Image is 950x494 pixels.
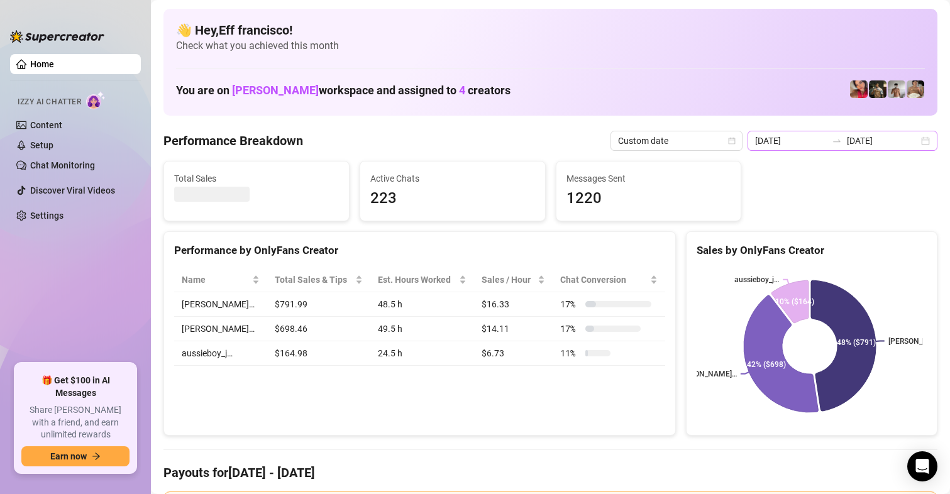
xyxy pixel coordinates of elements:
span: 11 % [560,346,580,360]
span: Total Sales & Tips [275,273,353,287]
th: Sales / Hour [474,268,553,292]
span: 🎁 Get $100 in AI Messages [21,375,130,399]
span: Check what you achieved this month [176,39,925,53]
span: Sales / Hour [482,273,535,287]
div: Sales by OnlyFans Creator [697,242,927,259]
span: calendar [728,137,736,145]
span: Share [PERSON_NAME] with a friend, and earn unlimited rewards [21,404,130,441]
td: $698.46 [267,317,370,341]
td: $791.99 [267,292,370,317]
h4: 👋 Hey, Eff francisco ! [176,21,925,39]
td: $14.11 [474,317,553,341]
h4: Payouts for [DATE] - [DATE] [163,464,937,481]
span: 4 [459,84,465,97]
span: Messages Sent [566,172,731,185]
a: Discover Viral Videos [30,185,115,195]
span: arrow-right [92,452,101,461]
input: Start date [755,134,827,148]
td: $164.98 [267,341,370,366]
a: Setup [30,140,53,150]
span: 17 % [560,322,580,336]
td: 24.5 h [370,341,474,366]
a: Settings [30,211,64,221]
span: Name [182,273,250,287]
span: Total Sales [174,172,339,185]
text: [PERSON_NAME]… [674,370,737,378]
td: [PERSON_NAME]… [174,292,267,317]
a: Chat Monitoring [30,160,95,170]
th: Chat Conversion [553,268,665,292]
a: Content [30,120,62,130]
span: Chat Conversion [560,273,648,287]
span: 1220 [566,187,731,211]
img: Vanessa [850,80,868,98]
span: Active Chats [370,172,535,185]
button: Earn nowarrow-right [21,446,130,466]
a: Home [30,59,54,69]
span: Earn now [50,451,87,461]
td: $16.33 [474,292,553,317]
div: Est. Hours Worked [378,273,456,287]
img: logo-BBDzfeDw.svg [10,30,104,43]
td: $6.73 [474,341,553,366]
td: [PERSON_NAME]… [174,317,267,341]
div: Open Intercom Messenger [907,451,937,481]
span: Izzy AI Chatter [18,96,81,108]
span: [PERSON_NAME] [232,84,319,97]
h4: Performance Breakdown [163,132,303,150]
img: aussieboy_j [888,80,905,98]
th: Name [174,268,267,292]
img: Tony [869,80,886,98]
img: AI Chatter [86,91,106,109]
text: aussieboy_j… [735,275,780,284]
span: 17 % [560,297,580,311]
h1: You are on workspace and assigned to creators [176,84,511,97]
th: Total Sales & Tips [267,268,370,292]
td: aussieboy_j… [174,341,267,366]
div: Performance by OnlyFans Creator [174,242,665,259]
td: 49.5 h [370,317,474,341]
span: 223 [370,187,535,211]
span: to [832,136,842,146]
input: End date [847,134,919,148]
td: 48.5 h [370,292,474,317]
span: swap-right [832,136,842,146]
span: Custom date [618,131,735,150]
img: Aussieboy_jfree [907,80,924,98]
